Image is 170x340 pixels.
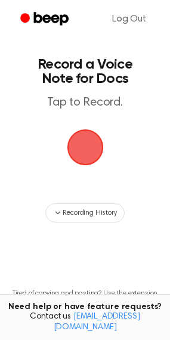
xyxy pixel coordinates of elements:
[7,312,163,333] span: Contact us
[67,129,103,165] img: Beep Logo
[12,8,79,31] a: Beep
[54,313,140,332] a: [EMAIL_ADDRESS][DOMAIN_NAME]
[10,289,160,307] p: Tired of copying and pasting? Use the extension to automatically insert your recordings.
[100,5,158,33] a: Log Out
[63,208,116,218] span: Recording History
[21,57,149,86] h1: Record a Voice Note for Docs
[21,95,149,110] p: Tap to Record.
[45,203,124,222] button: Recording History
